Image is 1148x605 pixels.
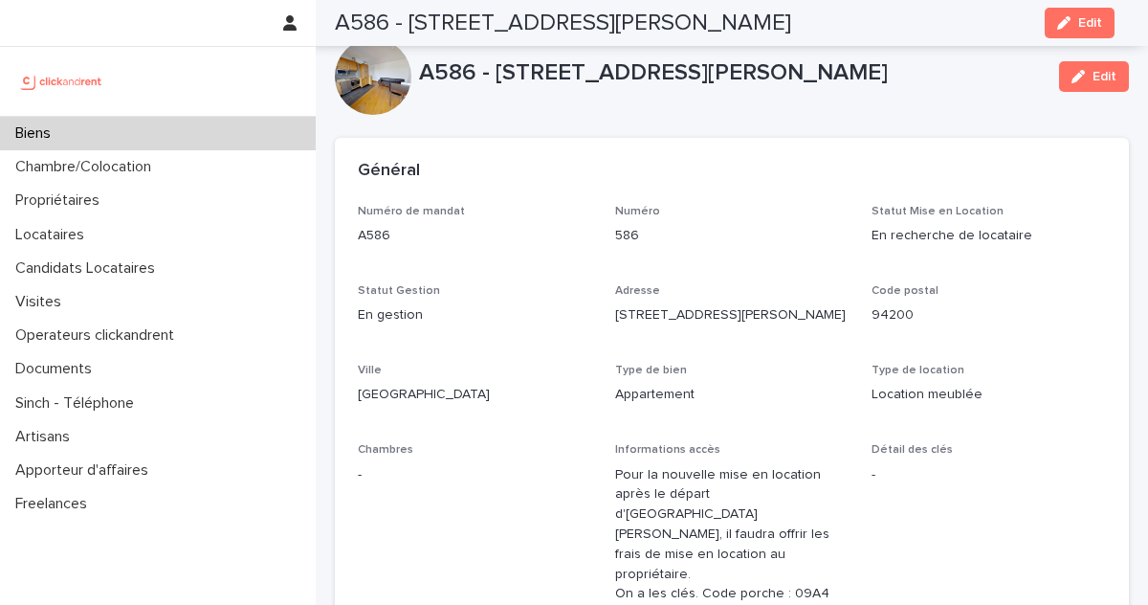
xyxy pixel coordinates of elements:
[8,394,149,413] p: Sinch - Téléphone
[358,305,592,325] p: En gestion
[615,444,720,456] span: Informations accès
[615,385,850,405] p: Appartement
[1045,8,1115,38] button: Edit
[8,158,166,176] p: Chambre/Colocation
[8,259,170,278] p: Candidats Locataires
[8,226,99,244] p: Locataires
[8,124,66,143] p: Biens
[872,385,1106,405] p: Location meublée
[8,360,107,378] p: Documents
[8,495,102,513] p: Freelances
[358,226,592,246] p: A586
[872,444,953,456] span: Détail des clés
[1093,70,1116,83] span: Edit
[1059,61,1129,92] button: Edit
[358,285,440,297] span: Statut Gestion
[872,365,964,376] span: Type de location
[358,161,420,182] h2: Général
[615,226,850,246] p: 586
[15,62,108,101] img: UCB0brd3T0yccxBKYDjQ
[615,305,850,325] p: [STREET_ADDRESS][PERSON_NAME]
[872,465,1106,485] p: -
[1078,16,1102,30] span: Edit
[358,465,592,485] p: -
[358,385,592,405] p: [GEOGRAPHIC_DATA]
[358,365,382,376] span: Ville
[872,226,1106,246] p: En recherche de locataire
[8,293,77,311] p: Visites
[8,191,115,210] p: Propriétaires
[872,305,1106,325] p: 94200
[8,326,189,345] p: Operateurs clickandrent
[615,285,660,297] span: Adresse
[615,206,660,217] span: Numéro
[358,444,413,456] span: Chambres
[8,428,85,446] p: Artisans
[8,461,164,480] p: Apporteur d'affaires
[872,285,938,297] span: Code postal
[358,206,465,217] span: Numéro de mandat
[419,59,1044,87] p: A586 - [STREET_ADDRESS][PERSON_NAME]
[335,10,791,37] h2: A586 - [STREET_ADDRESS][PERSON_NAME]
[872,206,1004,217] span: Statut Mise en Location
[615,365,687,376] span: Type de bien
